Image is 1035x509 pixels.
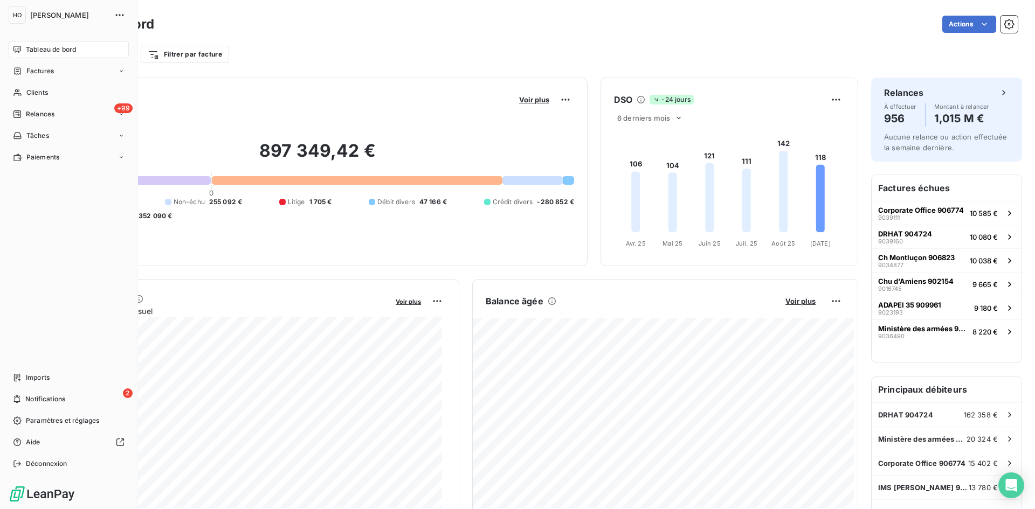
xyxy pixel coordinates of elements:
[519,95,549,104] span: Voir plus
[872,201,1022,225] button: Corporate Office 906774903911110 585 €
[174,197,205,207] span: Non-échu
[626,240,646,247] tspan: Avr. 25
[26,459,67,469] span: Déconnexion
[878,238,903,245] span: 9039160
[872,175,1022,201] h6: Factures échues
[493,197,533,207] span: Crédit divers
[970,256,998,265] span: 10 038 €
[614,93,632,106] h6: DSO
[26,437,40,447] span: Aide
[878,301,941,309] span: ADAPEI 35 909961
[934,110,989,127] h4: 1,015 M €
[617,114,670,122] span: 6 derniers mois
[516,95,553,104] button: Voir plus
[872,272,1022,296] button: Chu d'Amiens 90215490167459 665 €
[872,225,1022,248] button: DRHAT 904724903916010 080 €
[486,295,543,308] h6: Balance âgée
[942,16,996,33] button: Actions
[663,240,682,247] tspan: Mai 25
[135,211,172,221] span: -352 090 €
[26,152,59,162] span: Paiements
[26,131,49,141] span: Tâches
[209,189,213,197] span: 0
[141,46,229,63] button: Filtrer par facture
[396,298,421,305] span: Voir plus
[61,140,574,172] h2: 897 349,42 €
[872,248,1022,272] button: Ch Montluçon 906823903487710 038 €
[25,394,65,404] span: Notifications
[26,66,54,76] span: Factures
[309,197,332,207] span: 1 705 €
[209,197,242,207] span: 255 092 €
[878,410,933,419] span: DRHAT 904724
[650,95,693,104] span: -24 jours
[884,103,916,110] span: À effectuer
[884,86,923,99] h6: Relances
[878,435,967,443] span: Ministère des armées 902110
[972,280,998,289] span: 9 665 €
[26,109,54,119] span: Relances
[872,296,1022,319] button: ADAPEI 35 90996190231939 180 €
[878,459,965,468] span: Corporate Office 906774
[878,309,903,316] span: 9023193
[878,229,932,238] span: DRHAT 904724
[61,305,388,317] span: Chiffre d'affaires mensuel
[878,206,964,214] span: Corporate Office 906774
[934,103,989,110] span: Montant à relancer
[26,416,99,426] span: Paramètres et réglages
[26,373,50,382] span: Imports
[30,11,108,19] span: [PERSON_NAME]
[872,319,1022,343] button: Ministère des armées 90211090364908 220 €
[970,209,998,218] span: 10 585 €
[537,197,574,207] span: -280 852 €
[968,459,998,468] span: 15 402 €
[26,88,48,97] span: Clients
[288,197,305,207] span: Litige
[9,6,26,24] div: HO
[967,435,998,443] span: 20 324 €
[964,410,998,419] span: 162 358 €
[878,277,954,285] span: Chu d'Amiens 902154
[419,197,447,207] span: 47 166 €
[114,103,133,113] span: +99
[969,483,998,492] span: 13 780 €
[878,214,900,221] span: 9039111
[736,240,757,247] tspan: Juil. 25
[377,197,415,207] span: Débit divers
[878,333,905,339] span: 9036490
[699,240,721,247] tspan: Juin 25
[878,324,968,333] span: Ministère des armées 902110
[26,45,76,54] span: Tableau de bord
[785,297,816,305] span: Voir plus
[878,285,902,292] span: 9016745
[884,133,1007,152] span: Aucune relance ou action effectuée la semaine dernière.
[884,110,916,127] h4: 956
[9,485,75,503] img: Logo LeanPay
[878,253,955,262] span: Ch Montluçon 906823
[974,304,998,312] span: 9 180 €
[123,388,133,398] span: 2
[771,240,795,247] tspan: Août 25
[872,376,1022,402] h6: Principaux débiteurs
[782,296,819,306] button: Voir plus
[972,327,998,336] span: 8 220 €
[998,472,1024,498] div: Open Intercom Messenger
[392,296,424,306] button: Voir plus
[878,262,903,268] span: 9034877
[878,483,969,492] span: IMS [PERSON_NAME] 902913
[810,240,831,247] tspan: [DATE]
[970,233,998,241] span: 10 080 €
[9,434,129,451] a: Aide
